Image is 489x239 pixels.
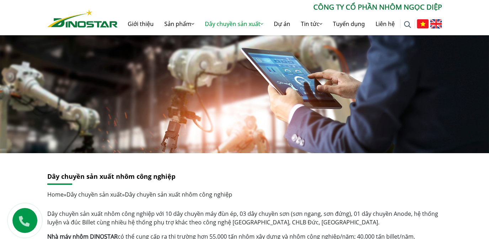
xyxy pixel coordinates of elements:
img: Nhôm Dinostar [47,10,118,27]
a: Liên hệ [370,12,400,35]
img: English [430,19,442,28]
p: CÔNG TY CỔ PHẦN NHÔM NGỌC DIỆP [118,2,442,12]
span: Dây chuyền sản xuất nhôm công nghiệp [125,191,232,198]
a: Dây chuyền sản xuất [67,191,122,198]
a: Tuyển dụng [328,12,370,35]
a: Dây chuyền sản xuất [200,12,269,35]
img: search [404,21,411,28]
span: » » [47,191,232,198]
a: Giới thiệu [122,12,159,35]
a: Home [47,191,64,198]
img: Tiếng Việt [417,19,429,28]
a: Dây chuyền sản xuất nhôm công nghiệp [47,172,175,181]
a: Tin tức [296,12,328,35]
a: Sản phẩm [159,12,200,35]
p: Dây chuyền sản xuất nhôm công nghiệp với 10 dây chuyền máy đùn ép, 03 dây chuyền sơn (sơn ngang, ... [47,209,442,227]
a: Dự án [269,12,296,35]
